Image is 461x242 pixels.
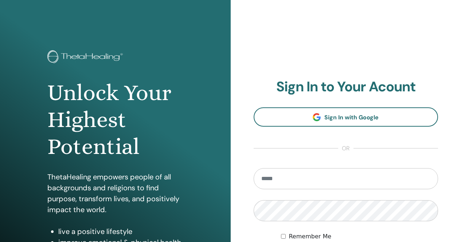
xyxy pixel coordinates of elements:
[47,171,183,215] p: ThetaHealing empowers people of all backgrounds and religions to find purpose, transform lives, a...
[254,79,438,95] h2: Sign In to Your Acount
[338,144,353,153] span: or
[289,232,331,241] label: Remember Me
[47,79,183,160] h1: Unlock Your Highest Potential
[254,107,438,127] a: Sign In with Google
[324,114,379,121] span: Sign In with Google
[281,232,438,241] div: Keep me authenticated indefinitely or until I manually logout
[58,226,183,237] li: live a positive lifestyle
